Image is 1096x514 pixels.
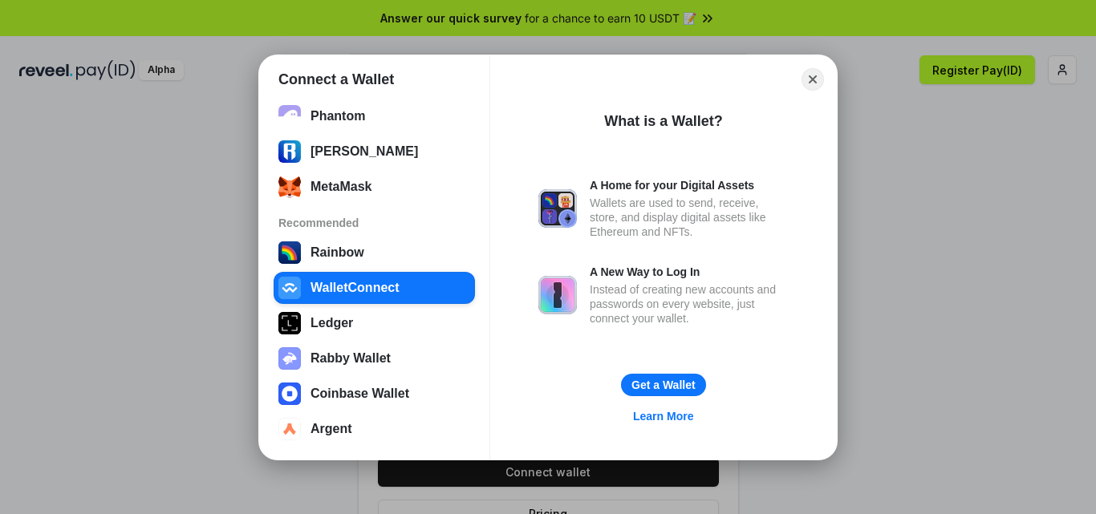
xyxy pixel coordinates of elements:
button: Argent [274,413,475,445]
img: svg+xml,%3Csvg%20width%3D%2228%22%20height%3D%2228%22%20viewBox%3D%220%200%2028%2028%22%20fill%3D... [278,277,301,299]
div: Recommended [278,216,470,230]
button: [PERSON_NAME] [274,136,475,168]
div: MetaMask [311,180,371,194]
div: Ledger [311,316,353,330]
div: Argent [311,422,352,436]
div: Rainbow [311,245,364,260]
div: [PERSON_NAME] [311,144,418,159]
img: svg+xml,%3Csvg%20xmlns%3D%22http%3A%2F%2Fwww.w3.org%2F2000%2Fsvg%22%20fill%3D%22none%22%20viewBox... [538,276,577,314]
img: svg+xml,%3Csvg%20width%3D%2228%22%20height%3D%2228%22%20viewBox%3D%220%200%2028%2028%22%20fill%3D... [278,382,301,405]
img: svg+xml,%3Csvg%20xmlns%3D%22http%3A%2F%2Fwww.w3.org%2F2000%2Fsvg%22%20fill%3D%22none%22%20viewBox... [538,189,577,228]
img: svg%3E%0A [278,140,301,163]
button: MetaMask [274,171,475,203]
div: Instead of creating new accounts and passwords on every website, just connect your wallet. [590,282,789,326]
div: Phantom [311,109,365,123]
button: Rabby Wallet [274,342,475,374]
button: Coinbase Wallet [274,378,475,410]
img: svg+xml,%3Csvg%20xmlns%3D%22http%3A%2F%2Fwww.w3.org%2F2000%2Fsvg%22%20width%3D%2228%22%20height%3... [278,312,301,334]
div: Coinbase Wallet [311,387,409,401]
button: Rainbow [274,237,475,269]
img: svg+xml;base64,PHN2ZyB3aWR0aD0iMzUiIGhlaWdodD0iMzQiIHZpZXdCb3g9IjAgMCAzNSAzNCIgZmlsbD0ibm9uZSIgeG... [278,176,301,198]
button: Ledger [274,307,475,339]
div: A Home for your Digital Assets [590,178,789,192]
button: HaHa Wallet [274,65,475,97]
button: Close [802,68,824,91]
div: What is a Wallet? [604,111,722,131]
div: Learn More [633,409,693,423]
a: Learn More [623,406,703,427]
div: WalletConnect [311,281,400,295]
h1: Connect a Wallet [278,70,394,89]
div: Wallets are used to send, receive, store, and display digital assets like Ethereum and NFTs. [590,196,789,239]
img: svg+xml,%3Csvg%20width%3D%2228%22%20height%3D%2228%22%20viewBox%3D%220%200%2028%2028%22%20fill%3D... [278,418,301,440]
img: svg+xml,%3Csvg%20width%3D%22120%22%20height%3D%22120%22%20viewBox%3D%220%200%20120%20120%22%20fil... [278,241,301,264]
div: A New Way to Log In [590,265,789,279]
button: Phantom [274,100,475,132]
div: Get a Wallet [631,378,696,392]
div: Rabby Wallet [311,351,391,366]
img: svg+xml,%3Csvg%20xmlns%3D%22http%3A%2F%2Fwww.w3.org%2F2000%2Fsvg%22%20fill%3D%22none%22%20viewBox... [278,347,301,370]
button: Get a Wallet [621,374,706,396]
img: epq2vO3P5aLWl15yRS7Q49p1fHTx2Sgh99jU3kfXv7cnPATIVQHAx5oQs66JWv3SWEjHOsb3kKgmE5WNBxBId7C8gm8wEgOvz... [278,105,301,127]
button: WalletConnect [274,272,475,304]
